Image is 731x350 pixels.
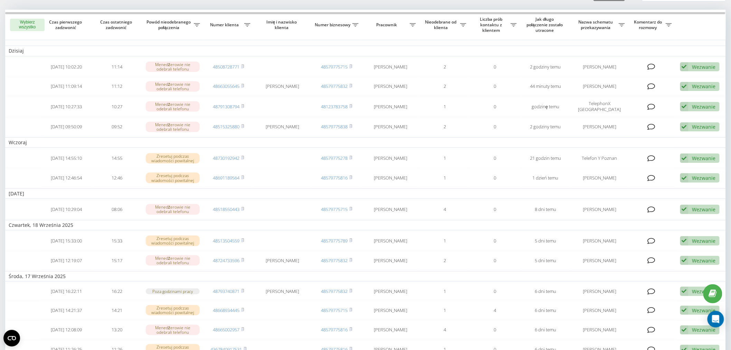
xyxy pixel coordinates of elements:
td: 2 godziny temu [520,58,571,76]
div: Wezwanie [692,307,716,314]
td: 1 [419,301,470,320]
td: 2 [419,251,470,270]
td: 0 [470,149,520,167]
td: 09:52 [92,118,142,136]
div: Wezwanie [692,155,716,162]
a: 48579775715 [321,64,348,70]
td: 1 dzień temu [520,169,571,187]
td: 6 dni temu [520,301,571,320]
td: [PERSON_NAME] [362,321,420,339]
td: [DATE] 12:46:54 [41,169,92,187]
td: [DATE] 16:22:11 [41,283,92,300]
td: 0 [470,283,520,300]
a: 48665002957 [213,326,239,333]
td: 1 [419,232,470,250]
a: 48730192942 [213,155,239,161]
a: 48579775789 [321,238,348,244]
td: [DATE] 09:50:09 [41,118,92,136]
div: Menedżerowie nie odebrali telefonu [146,101,200,112]
td: Telefon Y Poznan [571,149,628,167]
span: Liczba prób kontaktu z klientem [473,17,511,33]
td: [PERSON_NAME] [571,58,628,76]
td: [PERSON_NAME] [254,251,312,270]
a: 48724733596 [213,257,239,264]
div: Wezwanie [692,103,716,110]
a: 48515325880 [213,123,239,130]
a: 48579775838 [321,123,348,130]
td: 14:21 [92,301,142,320]
div: Menedżerowie nie odebrali telefonu [146,62,200,72]
button: Wybierz wszystko [10,19,45,31]
td: [PERSON_NAME] [362,149,420,167]
td: [PERSON_NAME] [362,77,420,95]
td: [DATE] 12:08:09 [41,321,92,339]
td: 16:22 [92,283,142,300]
a: 48793740871 [213,288,239,294]
td: [PERSON_NAME] [362,301,420,320]
a: 48668934445 [213,307,239,313]
div: Wezwanie [692,288,716,295]
div: Menedżerowie nie odebrali telefonu [146,255,200,266]
a: 48579775832 [321,83,348,89]
td: 0 [470,321,520,339]
a: 48663055645 [213,83,239,89]
td: [PERSON_NAME] [362,58,420,76]
div: Open Intercom Messenger [708,311,724,328]
div: Poza godzinami pracy [146,288,200,294]
td: 1 [419,149,470,167]
td: [PERSON_NAME] [571,169,628,187]
td: 11:12 [92,77,142,95]
td: 13:20 [92,321,142,339]
div: Wezwanie [692,238,716,244]
td: [PERSON_NAME] [571,301,628,320]
td: 15:17 [92,251,142,270]
a: 48123783758 [321,103,348,110]
div: Zresetuj podczas wiadomości powitalnej [146,305,200,315]
td: [PERSON_NAME] [571,200,628,219]
div: Zresetuj podczas wiadomości powitalnej [146,236,200,246]
span: Komentarz do rozmowy [632,19,666,30]
td: 4 [419,200,470,219]
td: 0 [470,232,520,250]
td: 12:46 [92,169,142,187]
td: Dzisiaj [5,46,726,56]
td: [PERSON_NAME] [254,77,312,95]
td: [DATE] 11:09:14 [41,77,92,95]
div: Wezwanie [692,206,716,213]
td: 0 [470,200,520,219]
span: Pracownik [365,22,410,28]
div: Menedżerowie nie odebrali telefonu [146,325,200,335]
td: TelephonX [GEOGRAPHIC_DATA] [571,97,628,116]
td: [DATE] 10:29:04 [41,200,92,219]
a: 48518550443 [213,206,239,212]
div: Menedżerowie nie odebrali telefonu [146,81,200,92]
td: 2 godziny temu [520,118,571,136]
td: 21 godzin temu [520,149,571,167]
td: 6 dni temu [520,321,571,339]
td: 8 dni temu [520,200,571,219]
td: 6 dni temu [520,283,571,300]
div: Menedżerowie nie odebrali telefonu [146,204,200,214]
td: 1 [419,283,470,300]
td: 5 dni temu [520,232,571,250]
td: Środa, 17 Września 2025 [5,271,726,282]
td: [PERSON_NAME] [362,232,420,250]
td: 1 [419,169,470,187]
a: 48513504559 [213,238,239,244]
td: 5 dni temu [520,251,571,270]
td: 10:27 [92,97,142,116]
td: 4 [419,321,470,339]
button: Open CMP widget [3,330,20,347]
td: 0 [470,169,520,187]
div: Wezwanie [692,257,716,264]
td: [PERSON_NAME] [254,283,312,300]
td: [PERSON_NAME] [362,200,420,219]
a: 48579775816 [321,326,348,333]
a: 48579775832 [321,288,348,294]
div: Wezwanie [692,123,716,130]
td: [DATE] 15:33:00 [41,232,92,250]
span: Nazwa schematu przekazywania [574,19,619,30]
td: [PERSON_NAME] [362,283,420,300]
td: [DATE] 14:21:37 [41,301,92,320]
td: 0 [470,251,520,270]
